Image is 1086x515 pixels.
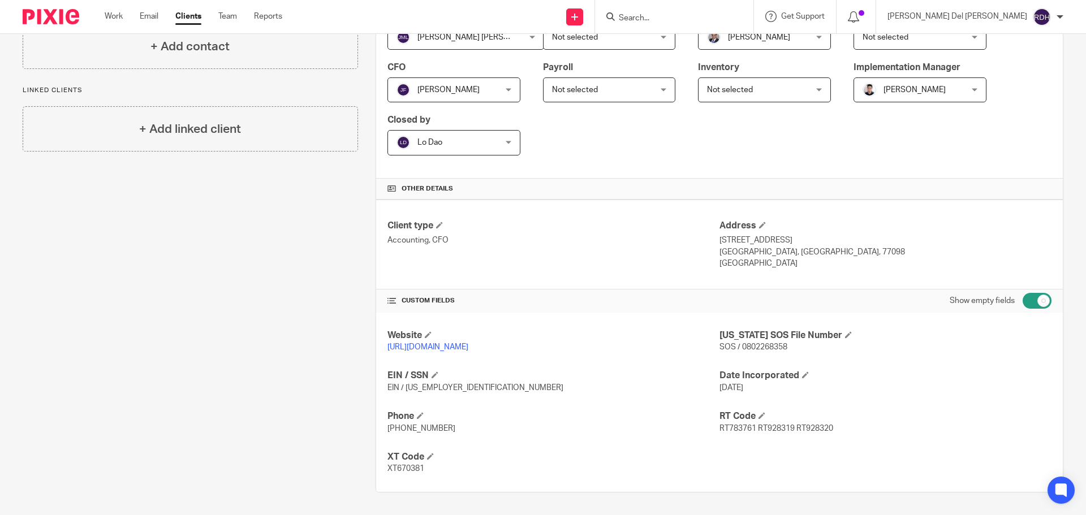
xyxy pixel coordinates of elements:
h4: EIN / SSN [387,370,719,382]
a: Reports [254,11,282,22]
h4: Address [719,220,1051,232]
img: thumbnail_IMG_0720.jpg [707,31,721,44]
span: Implementation Manager [854,63,960,72]
span: Closed by [387,115,430,124]
span: Payroll [543,63,573,72]
span: Not selected [863,33,908,41]
h4: [US_STATE] SOS File Number [719,330,1051,341]
h4: RT Code [719,410,1051,422]
span: CFO [387,63,406,72]
p: [GEOGRAPHIC_DATA], [GEOGRAPHIC_DATA], 77098 [719,246,1051,258]
span: EIN / [US_EMPLOYER_IDENTIFICATION_NUMBER] [387,384,563,392]
span: [PERSON_NAME] [PERSON_NAME] [417,33,544,41]
img: IMG_0272.png [863,83,876,97]
a: Work [105,11,123,22]
span: XT670381 [387,465,424,473]
a: Clients [175,11,201,22]
span: [PERSON_NAME] [417,86,480,94]
p: Accounting, CFO [387,235,719,246]
img: svg%3E [397,31,410,44]
span: Not selected [552,33,598,41]
img: svg%3E [397,136,410,149]
h4: + Add contact [150,38,230,55]
img: svg%3E [1033,8,1051,26]
p: [STREET_ADDRESS] [719,235,1051,246]
span: [DATE] [719,384,743,392]
h4: CUSTOM FIELDS [387,296,719,305]
h4: Date Incorporated [719,370,1051,382]
label: Show empty fields [950,295,1015,306]
h4: Client type [387,220,719,232]
span: [PHONE_NUMBER] [387,425,455,432]
span: Not selected [552,86,598,94]
span: [PERSON_NAME] [884,86,946,94]
h4: XT Code [387,451,719,463]
span: Other details [402,184,453,193]
a: Email [140,11,158,22]
span: Get Support [781,12,825,20]
p: Linked clients [23,86,358,95]
img: svg%3E [397,83,410,97]
span: [PERSON_NAME] [728,33,790,41]
span: SOS / 0802268358 [719,343,787,351]
a: [URL][DOMAIN_NAME] [387,343,468,351]
h4: Website [387,330,719,341]
span: Inventory [698,63,739,72]
p: [PERSON_NAME] Del [PERSON_NAME] [887,11,1027,22]
a: Team [218,11,237,22]
p: [GEOGRAPHIC_DATA] [719,258,1051,269]
h4: Phone [387,410,719,422]
h4: + Add linked client [139,120,241,138]
img: Pixie [23,9,79,24]
span: RT783761 RT928319 RT928320 [719,425,833,432]
span: Not selected [707,86,753,94]
input: Search [618,14,719,24]
span: Lo Dao [417,139,442,146]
